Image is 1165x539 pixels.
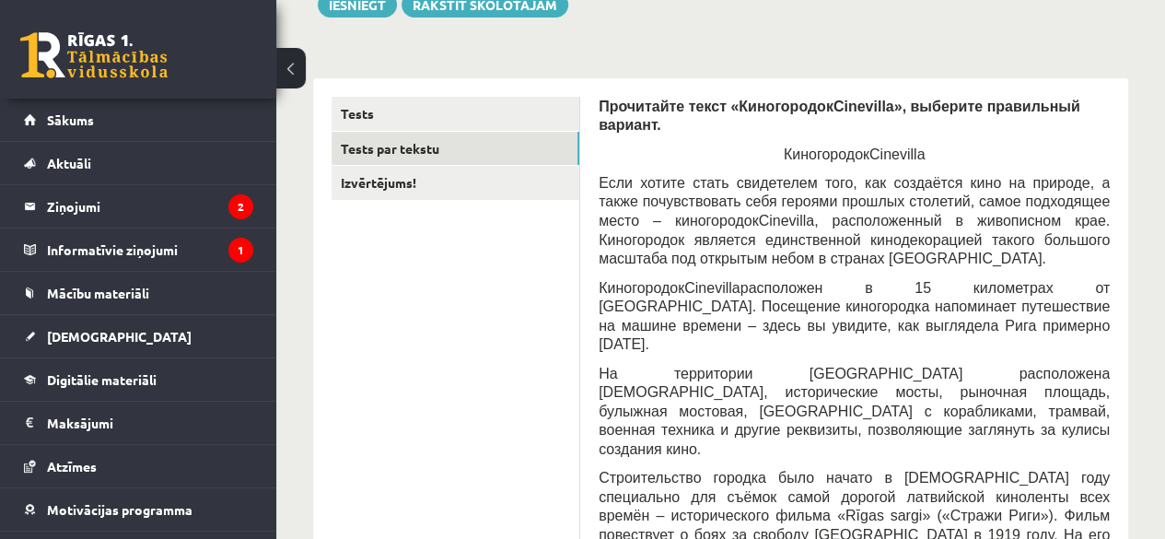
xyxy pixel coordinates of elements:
span: Atzīmes [47,458,97,475]
span: Aktuāli [47,155,91,171]
span: Строительство городка было начато в [DEMOGRAPHIC_DATA] году специально для съёмок самой дорогой л... [599,470,1110,523]
span: gas [860,508,884,523]
a: Tests par tekstu [332,132,579,166]
span: Motivācijas programma [47,501,192,518]
span: [DEMOGRAPHIC_DATA] [47,328,192,345]
i: 2 [228,194,253,219]
a: Motivācijas programma [24,488,253,531]
i: 1 [228,238,253,263]
a: [DEMOGRAPHIC_DATA] [24,315,253,357]
span: Mācību materiāli [47,285,149,301]
a: Izvērtējums! [332,166,579,200]
a: Digitālie materiāli [24,358,253,401]
legend: Ziņojumi [47,185,253,228]
span: На территории [GEOGRAPHIC_DATA] расположена [DEMOGRAPHIC_DATA], исторические мосты, рыночная площ... [599,366,1110,457]
span: Если хотите стать свидетелем того, как создаётся кино на природе, а также почувствовать себя геро... [599,175,1110,228]
span: ī [856,508,859,523]
a: Informatīvie ziņojumi1 [24,228,253,271]
a: Aktuāli [24,142,253,184]
span: Sākums [47,111,94,128]
a: Maksājumi [24,402,253,444]
span: Cinevilla [758,213,813,228]
a: Sākums [24,99,253,141]
legend: Maksājumi [47,402,253,444]
span: Киногородок [599,280,684,296]
span: Cinevilla [833,99,894,114]
span: sargi [890,508,922,523]
span: Cinevilla [869,146,925,162]
span: Киногородок [784,146,869,162]
span: R [845,508,856,523]
a: Rīgas 1. Tālmācības vidusskola [20,32,168,78]
a: Atzīmes [24,445,253,487]
span: Digitālie materiāli [47,371,157,388]
a: Mācību materiāli [24,272,253,314]
span: Cinevilla [684,280,740,296]
a: Ziņojumi2 [24,185,253,228]
span: Прочитайте текст «Киногородок [599,99,833,114]
span: расположен в 15 километрах от [GEOGRAPHIC_DATA]. Посещение киногородка напоминает путешествие на ... [599,280,1110,353]
legend: Informatīvie ziņojumi [47,228,253,271]
a: Tests [332,97,579,131]
span: , расположенный в живописном крае. Киногородок является единственной кинодекорацией такого большо... [599,213,1110,266]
